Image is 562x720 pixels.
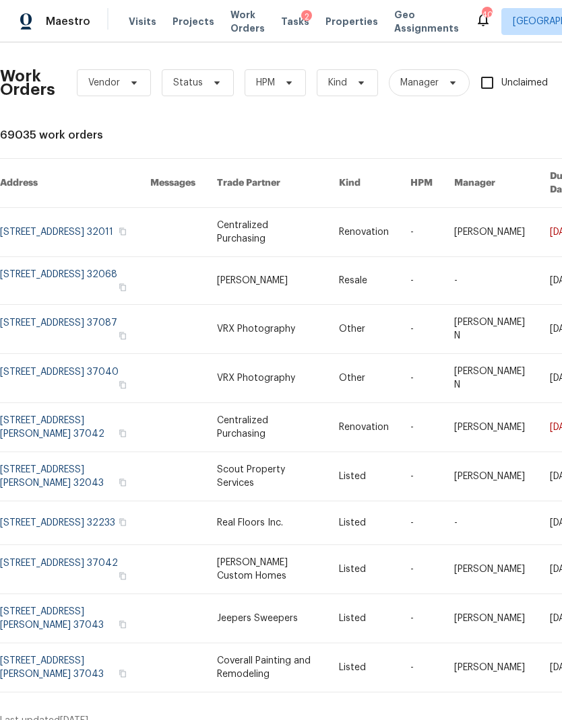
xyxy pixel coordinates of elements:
td: Listed [328,594,400,643]
button: Copy Address [117,516,129,528]
div: 40 [482,8,491,22]
td: [PERSON_NAME] N [443,305,539,354]
td: - [400,452,443,501]
th: HPM [400,159,443,208]
td: [PERSON_NAME] [443,594,539,643]
td: VRX Photography [206,305,328,354]
td: Centralized Purchasing [206,208,328,257]
span: Work Orders [230,8,265,35]
td: [PERSON_NAME] [443,643,539,692]
td: [PERSON_NAME] [443,452,539,501]
td: [PERSON_NAME] Custom Homes [206,545,328,594]
td: Listed [328,452,400,501]
td: Renovation [328,403,400,452]
td: Coverall Painting and Remodeling [206,643,328,692]
td: Scout Property Services [206,452,328,501]
span: Properties [325,15,378,28]
span: HPM [256,76,275,89]
button: Copy Address [117,618,129,631]
button: Copy Address [117,330,129,342]
th: Messages [139,159,206,208]
td: - [400,643,443,692]
span: Unclaimed [501,76,548,90]
td: Listed [328,501,400,545]
span: Status [173,76,203,89]
td: Jeepers Sweepers [206,594,328,643]
td: [PERSON_NAME] [206,257,328,305]
td: [PERSON_NAME] N [443,354,539,403]
button: Copy Address [117,281,129,293]
th: Manager [443,159,539,208]
button: Copy Address [117,379,129,391]
span: Kind [328,76,347,89]
span: Maestro [46,15,90,28]
td: [PERSON_NAME] [443,208,539,257]
td: Other [328,354,400,403]
td: Listed [328,545,400,594]
td: Resale [328,257,400,305]
td: Listed [328,643,400,692]
span: Geo Assignments [394,8,459,35]
button: Copy Address [117,668,129,680]
td: - [400,305,443,354]
th: Kind [328,159,400,208]
th: Trade Partner [206,159,328,208]
span: Manager [400,76,439,89]
td: - [400,403,443,452]
td: - [400,354,443,403]
td: - [400,501,443,545]
span: Tasks [281,17,309,26]
td: Real Floors Inc. [206,501,328,545]
td: [PERSON_NAME] [443,545,539,594]
td: - [400,594,443,643]
span: Vendor [88,76,120,89]
span: Visits [129,15,156,28]
button: Copy Address [117,476,129,489]
button: Copy Address [117,570,129,582]
td: - [443,501,539,545]
td: - [400,257,443,305]
span: Projects [173,15,214,28]
button: Copy Address [117,225,129,238]
td: Renovation [328,208,400,257]
td: Centralized Purchasing [206,403,328,452]
button: Copy Address [117,427,129,439]
td: VRX Photography [206,354,328,403]
td: Other [328,305,400,354]
td: - [400,208,443,257]
div: 2 [301,10,312,24]
td: - [400,545,443,594]
td: - [443,257,539,305]
td: [PERSON_NAME] [443,403,539,452]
